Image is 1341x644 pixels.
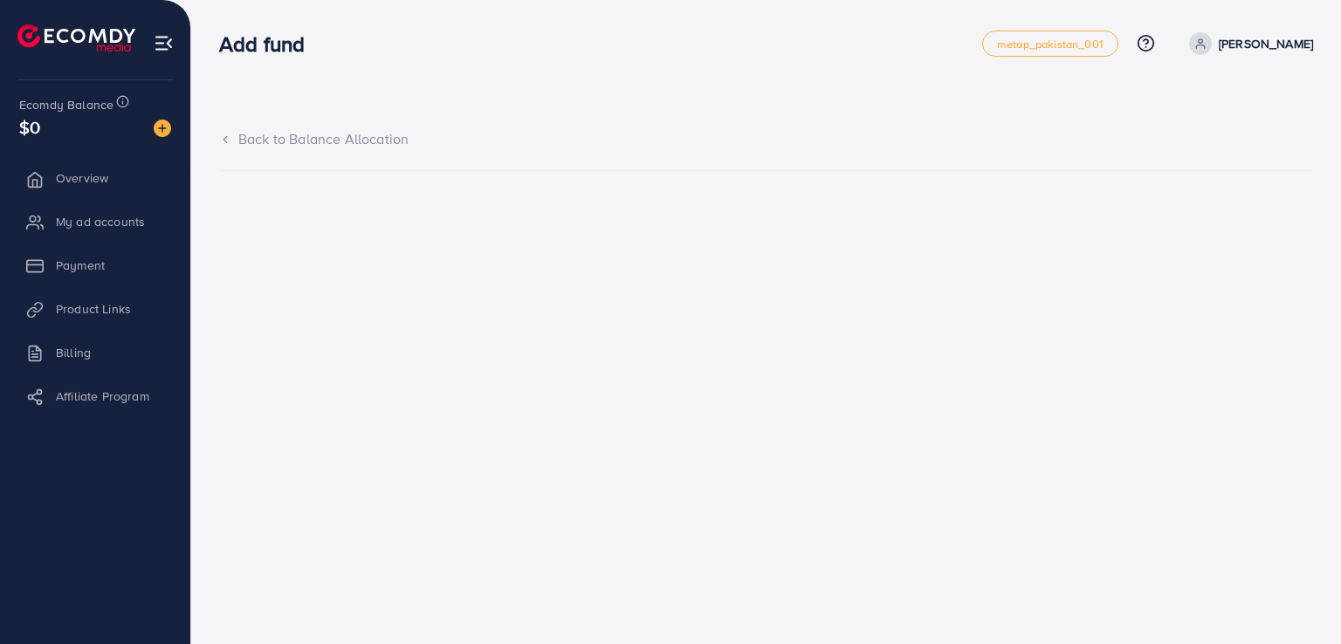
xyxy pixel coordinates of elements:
img: logo [17,24,135,51]
a: [PERSON_NAME] [1182,32,1313,55]
p: [PERSON_NAME] [1219,33,1313,54]
span: Ecomdy Balance [19,96,113,113]
img: menu [154,33,174,53]
img: image [154,120,171,137]
span: metap_pakistan_001 [997,38,1104,50]
span: $0 [19,114,40,140]
h3: Add fund [219,31,319,57]
a: metap_pakistan_001 [982,31,1118,57]
div: Back to Balance Allocation [219,129,1313,149]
